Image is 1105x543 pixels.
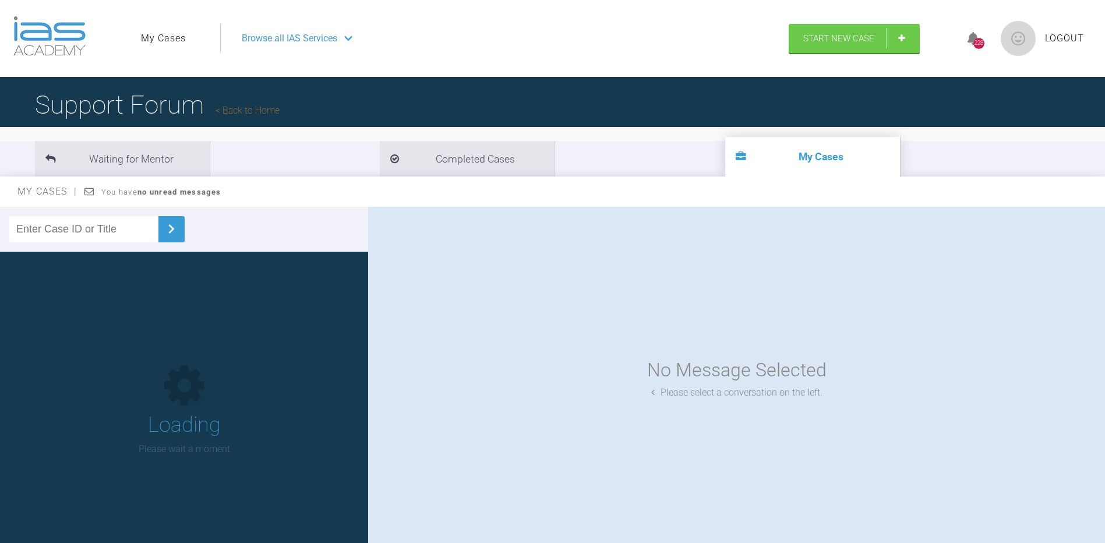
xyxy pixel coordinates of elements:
[35,141,210,177] li: Waiting for Mentor
[141,31,186,46] a: My Cases
[139,442,230,457] p: Please wait a moment
[101,188,221,196] span: You have
[725,137,900,177] li: My Cases
[647,355,827,385] div: No Message Selected
[162,220,181,238] img: chevronRight.28bd32b0.svg
[13,16,86,56] img: logo-light.3e3ef733.png
[380,141,555,177] li: Completed Cases
[789,24,920,53] a: Start New Case
[148,408,221,442] h1: Loading
[35,84,280,125] h1: Support Forum
[803,33,874,44] span: Start New Case
[216,105,280,116] a: Back to Home
[1001,21,1036,56] img: profile.png
[9,216,158,242] input: Enter Case ID or Title
[242,31,337,46] span: Browse all IAS Services
[651,385,822,400] div: Please select a conversation on the left.
[137,188,221,196] strong: no unread messages
[1045,31,1084,46] a: Logout
[17,186,77,197] span: My Cases
[973,38,984,49] div: 228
